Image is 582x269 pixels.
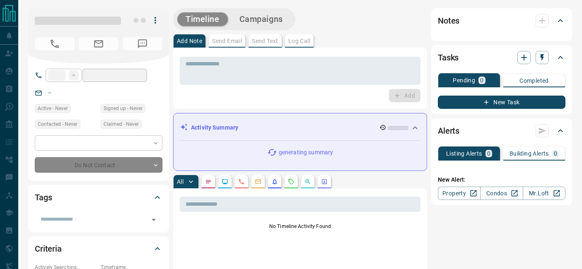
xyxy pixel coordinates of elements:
[255,178,261,185] svg: Emails
[438,51,459,64] h2: Tasks
[446,151,482,156] p: Listing Alerts
[191,123,238,132] p: Activity Summary
[438,187,481,200] a: Property
[35,191,52,204] h2: Tags
[438,14,459,27] h2: Notes
[104,104,142,113] span: Signed up - Never
[35,239,162,259] div: Criteria
[321,178,328,185] svg: Agent Actions
[510,151,549,156] p: Building Alerts
[238,178,245,185] svg: Calls
[279,148,333,157] p: generating summary
[519,78,549,84] p: Completed
[438,121,565,141] div: Alerts
[148,214,159,226] button: Open
[205,178,212,185] svg: Notes
[554,151,557,156] p: 0
[438,124,459,137] h2: Alerts
[480,187,523,200] a: Condos
[104,120,139,128] span: Claimed - Never
[180,223,420,230] p: No Timeline Activity Found
[177,179,184,185] p: All
[123,37,162,50] span: No Number
[523,187,565,200] a: Mr.Loft
[487,151,490,156] p: 0
[35,37,75,50] span: No Number
[35,157,162,173] div: Do Not Contact
[38,104,68,113] span: Active - Never
[35,242,62,255] h2: Criteria
[177,12,228,26] button: Timeline
[438,11,565,31] div: Notes
[453,77,475,83] p: Pending
[38,120,77,128] span: Contacted - Never
[79,37,118,50] span: No Email
[180,120,420,135] div: Activity Summary
[177,38,202,44] p: Add Note
[222,178,228,185] svg: Lead Browsing Activity
[480,77,483,83] p: 0
[304,178,311,185] svg: Opportunities
[438,48,565,67] div: Tasks
[271,178,278,185] svg: Listing Alerts
[288,178,295,185] svg: Requests
[35,187,162,207] div: Tags
[231,12,291,26] button: Campaigns
[438,175,565,184] p: New Alert:
[48,89,51,96] a: --
[438,96,565,109] button: New Task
